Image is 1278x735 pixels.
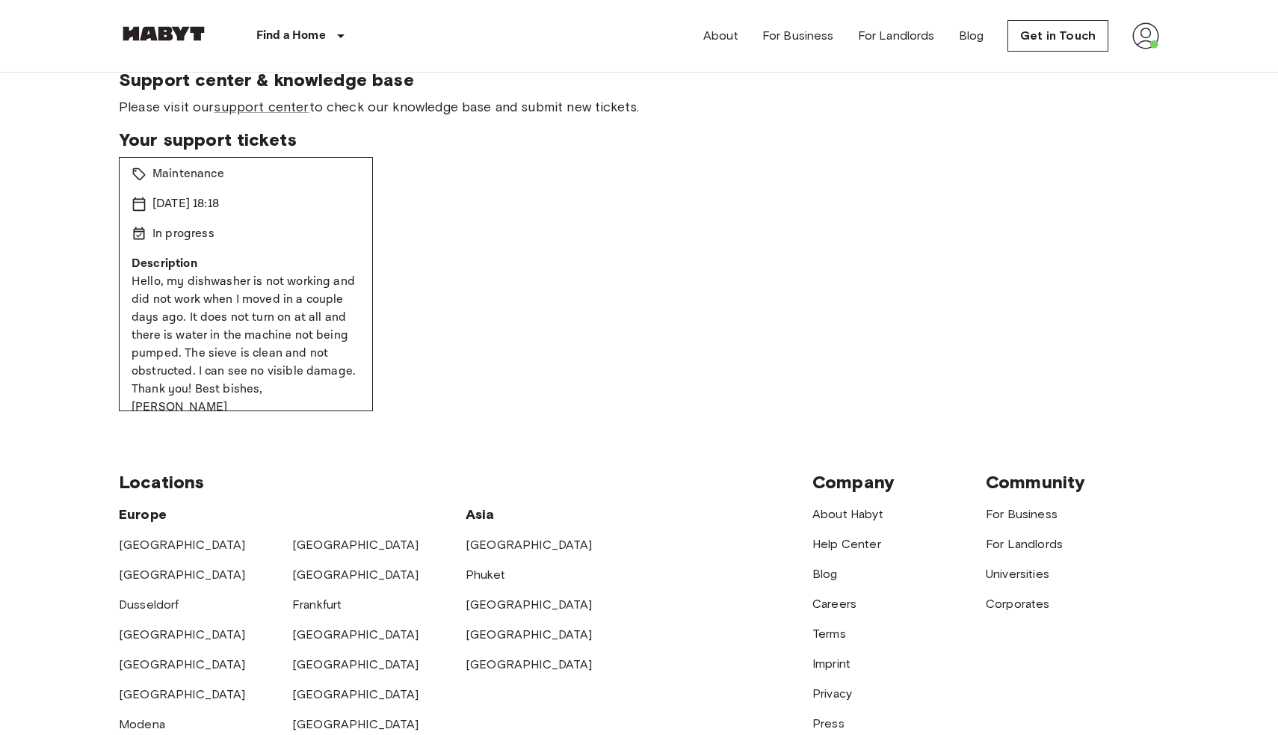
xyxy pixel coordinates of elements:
[812,716,845,731] a: Press
[959,27,984,45] a: Blog
[812,537,881,551] a: Help Center
[703,27,738,45] a: About
[214,99,309,115] a: support center
[986,471,1085,493] span: Community
[812,471,895,493] span: Company
[292,538,419,552] a: [GEOGRAPHIC_DATA]
[466,597,593,612] a: [GEOGRAPHIC_DATA]
[152,165,224,183] p: Maintenance
[119,506,167,523] span: Europe
[812,597,856,611] a: Careers
[812,627,846,641] a: Terms
[986,567,1049,581] a: Universities
[119,717,165,731] a: Modena
[119,26,209,41] img: Habyt
[119,538,246,552] a: [GEOGRAPHIC_DATA]
[466,568,505,582] a: Phuket
[132,255,360,273] p: Description
[466,657,593,671] a: [GEOGRAPHIC_DATA]
[119,568,246,582] a: [GEOGRAPHIC_DATA]
[119,657,246,671] a: [GEOGRAPHIC_DATA]
[1132,22,1159,49] img: avatar
[152,195,219,213] p: [DATE] 18:18
[466,627,593,642] a: [GEOGRAPHIC_DATA]
[292,627,419,642] a: [GEOGRAPHIC_DATA]
[119,687,246,701] a: [GEOGRAPHIC_DATA]
[292,657,419,671] a: [GEOGRAPHIC_DATA]
[292,717,419,731] a: [GEOGRAPHIC_DATA]
[119,471,204,493] span: Locations
[858,27,935,45] a: For Landlords
[986,597,1050,611] a: Corporates
[132,273,360,416] p: Hello, my dishwasher is not working and did not work when I moved in a couple days ago. It does n...
[812,567,838,581] a: Blog
[119,69,1159,91] span: Support center & knowledge base
[292,568,419,582] a: [GEOGRAPHIC_DATA]
[812,656,851,671] a: Imprint
[292,597,342,612] a: Frankfurt
[292,687,419,701] a: [GEOGRAPHIC_DATA]
[812,507,883,521] a: About Habyt
[119,97,1159,117] span: Please visit our to check our knowledge base and submit new tickets.
[466,538,593,552] a: [GEOGRAPHIC_DATA]
[762,27,834,45] a: For Business
[466,506,495,523] span: Asia
[986,537,1063,551] a: For Landlords
[119,129,1159,151] span: Your support tickets
[256,27,326,45] p: Find a Home
[986,507,1058,521] a: For Business
[812,686,852,701] a: Privacy
[152,225,214,243] p: In progress
[119,597,179,612] a: Dusseldorf
[119,627,246,642] a: [GEOGRAPHIC_DATA]
[1007,20,1108,52] a: Get in Touch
